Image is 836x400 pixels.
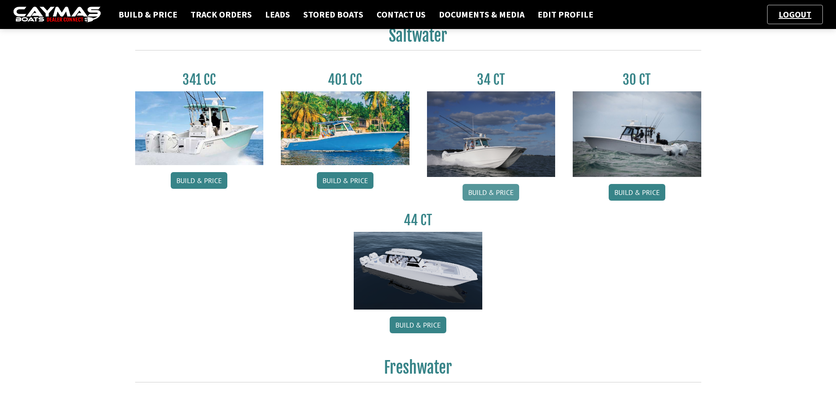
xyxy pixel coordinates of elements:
[427,91,556,177] img: Caymas_34_CT_pic_1.jpg
[609,184,665,201] a: Build & Price
[114,9,182,20] a: Build & Price
[261,9,294,20] a: Leads
[281,72,409,88] h3: 401 CC
[135,358,701,382] h2: Freshwater
[573,91,701,177] img: 30_CT_photo_shoot_for_caymas_connect.jpg
[171,172,227,189] a: Build & Price
[299,9,368,20] a: Stored Boats
[317,172,373,189] a: Build & Price
[354,212,482,228] h3: 44 CT
[135,26,701,50] h2: Saltwater
[533,9,598,20] a: Edit Profile
[372,9,430,20] a: Contact Us
[427,72,556,88] h3: 34 CT
[573,72,701,88] h3: 30 CT
[463,184,519,201] a: Build & Price
[354,232,482,310] img: 44ct_background.png
[774,9,816,20] a: Logout
[135,91,264,165] img: 341CC-thumbjpg.jpg
[186,9,256,20] a: Track Orders
[135,72,264,88] h3: 341 CC
[390,317,446,333] a: Build & Price
[434,9,529,20] a: Documents & Media
[281,91,409,165] img: 401CC_thumb.pg.jpg
[13,7,101,23] img: caymas-dealer-connect-2ed40d3bc7270c1d8d7ffb4b79bf05adc795679939227970def78ec6f6c03838.gif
